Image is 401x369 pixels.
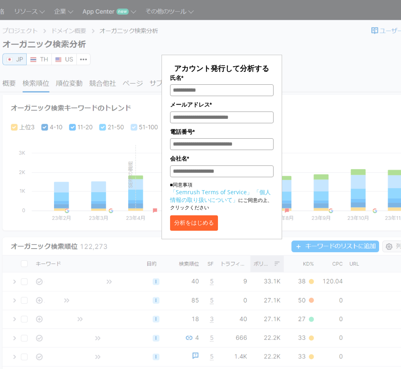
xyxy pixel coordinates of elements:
[170,188,252,196] a: 「Semrush Terms of Service」
[170,188,271,204] a: 「個人情報の取り扱いについて」
[170,181,274,211] p: ■同意事項 にご同意の上、クリックください
[170,100,274,109] label: メールアドレス*
[170,127,274,136] label: 電話番号*
[174,63,269,73] span: アカウント発行して分析する
[170,215,218,231] button: 分析をはじめる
